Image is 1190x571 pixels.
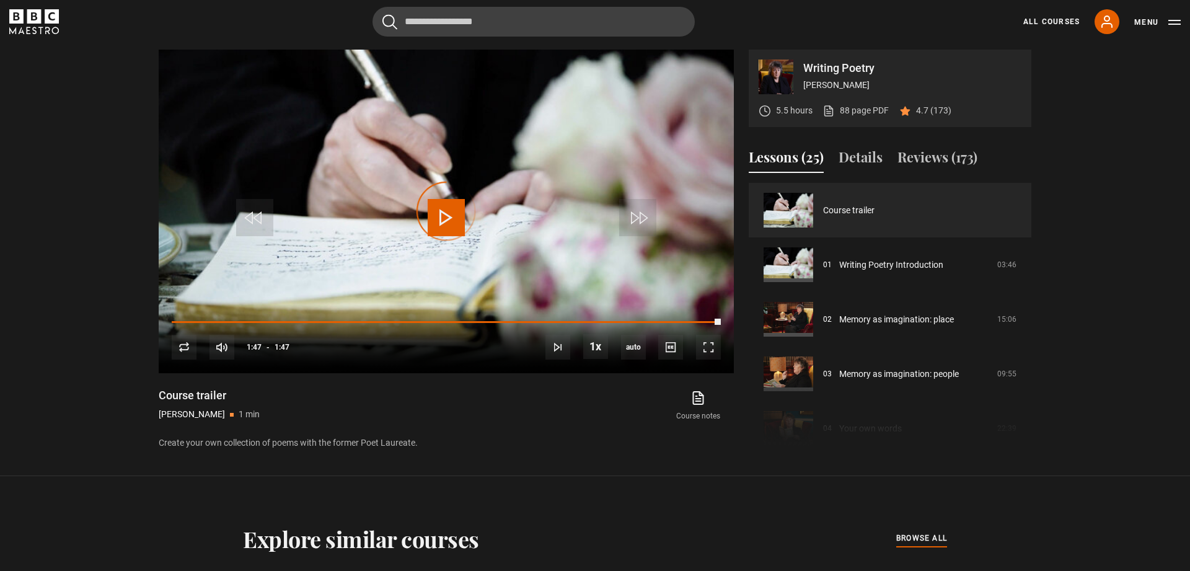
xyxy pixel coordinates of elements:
[1134,16,1181,29] button: Toggle navigation
[896,532,947,546] a: browse all
[803,63,1021,74] p: Writing Poetry
[696,335,721,360] button: Fullscreen
[247,336,262,358] span: 1:47
[172,321,721,324] div: Progress Bar
[159,408,225,421] p: [PERSON_NAME]
[823,204,875,217] a: Course trailer
[583,334,608,359] button: Playback Rate
[382,14,397,30] button: Submit the search query
[159,436,734,449] p: Create your own collection of poems with the former Poet Laureate.
[839,368,959,381] a: Memory as imagination: people
[209,335,234,360] button: Mute
[663,388,734,424] a: Course notes
[159,388,260,403] h1: Course trailer
[159,50,734,373] video-js: Video Player
[621,335,646,360] span: auto
[896,532,947,544] span: browse all
[239,408,260,421] p: 1 min
[776,104,813,117] p: 5.5 hours
[1023,16,1080,27] a: All Courses
[172,335,196,360] button: Replay
[822,104,889,117] a: 88 page PDF
[621,335,646,360] div: Current quality: 720p
[839,147,883,173] button: Details
[275,336,289,358] span: 1:47
[372,7,695,37] input: Search
[545,335,570,360] button: Next Lesson
[916,104,951,117] p: 4.7 (173)
[897,147,977,173] button: Reviews (173)
[803,79,1021,92] p: [PERSON_NAME]
[243,526,479,552] h2: Explore similar courses
[9,9,59,34] svg: BBC Maestro
[839,259,943,272] a: Writing Poetry Introduction
[267,343,270,352] span: -
[749,147,824,173] button: Lessons (25)
[839,313,954,326] a: Memory as imagination: place
[658,335,683,360] button: Captions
